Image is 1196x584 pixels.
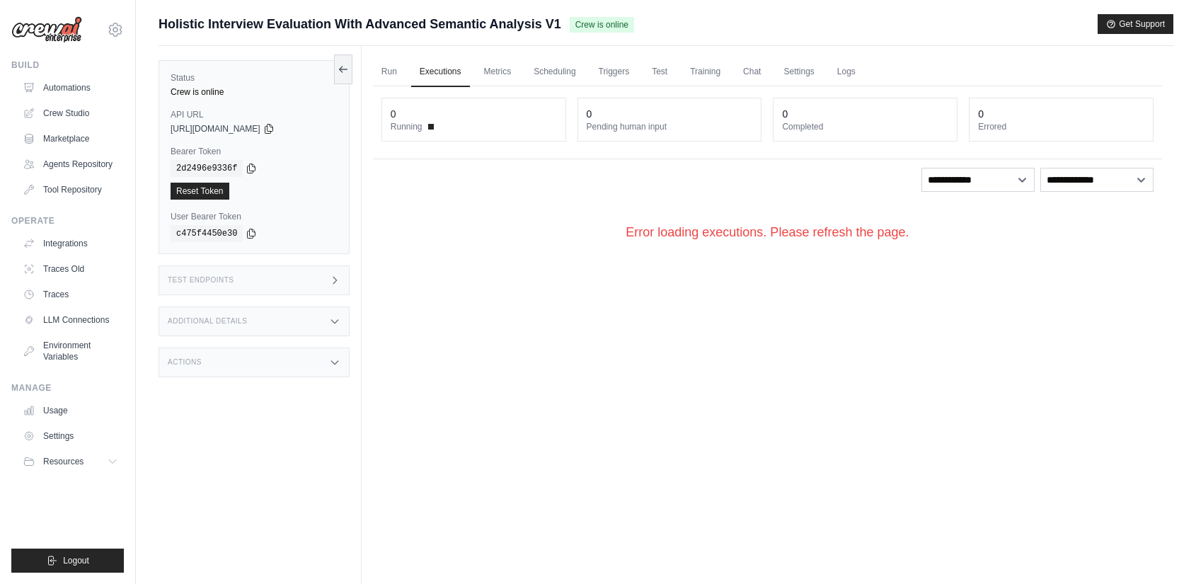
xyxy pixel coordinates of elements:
[570,17,634,33] span: Crew is online
[171,146,338,157] label: Bearer Token
[587,107,592,121] div: 0
[373,57,406,87] a: Run
[775,57,822,87] a: Settings
[171,109,338,120] label: API URL
[735,57,769,87] a: Chat
[171,211,338,222] label: User Bearer Token
[171,183,229,200] a: Reset Token
[17,309,124,331] a: LLM Connections
[17,258,124,280] a: Traces Old
[682,57,729,87] a: Training
[17,153,124,176] a: Agents Repository
[17,178,124,201] a: Tool Repository
[829,57,864,87] a: Logs
[1098,14,1173,34] button: Get Support
[978,121,1144,132] dt: Errored
[171,160,243,177] code: 2d2496e9336f
[17,425,124,447] a: Settings
[171,72,338,84] label: Status
[63,555,89,566] span: Logout
[168,276,234,285] h3: Test Endpoints
[168,317,247,326] h3: Additional Details
[17,399,124,422] a: Usage
[43,456,84,467] span: Resources
[1125,516,1196,584] iframe: Chat Widget
[11,16,82,43] img: Logo
[587,121,753,132] dt: Pending human input
[476,57,520,87] a: Metrics
[159,14,561,34] span: Holistic Interview Evaluation With Advanced Semantic Analysis V1
[11,549,124,573] button: Logout
[168,358,202,367] h3: Actions
[978,107,984,121] div: 0
[11,382,124,394] div: Manage
[11,59,124,71] div: Build
[11,215,124,227] div: Operate
[17,127,124,150] a: Marketplace
[171,86,338,98] div: Crew is online
[411,57,470,87] a: Executions
[17,283,124,306] a: Traces
[391,107,396,121] div: 0
[17,450,124,473] button: Resources
[590,57,638,87] a: Triggers
[373,200,1162,265] div: Error loading executions. Please refresh the page.
[17,102,124,125] a: Crew Studio
[17,232,124,255] a: Integrations
[525,57,584,87] a: Scheduling
[17,76,124,99] a: Automations
[782,107,788,121] div: 0
[391,121,422,132] span: Running
[782,121,948,132] dt: Completed
[171,123,260,134] span: [URL][DOMAIN_NAME]
[171,225,243,242] code: c475f4450e30
[17,334,124,368] a: Environment Variables
[643,57,676,87] a: Test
